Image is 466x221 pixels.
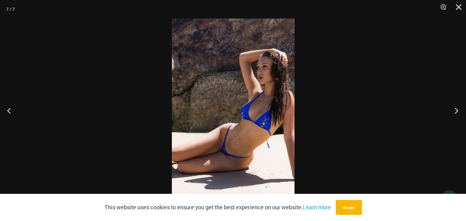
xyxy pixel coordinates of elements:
img: Link Cobalt Blue 3070 Top 4855 Bottom 06 [172,19,294,202]
div: 7 / 7 [6,5,15,14]
button: Accept [336,200,362,215]
button: Next [443,95,466,126]
p: This website uses cookies to ensure you get the best experience on our website. [104,203,331,212]
a: Learn more [303,203,331,211]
